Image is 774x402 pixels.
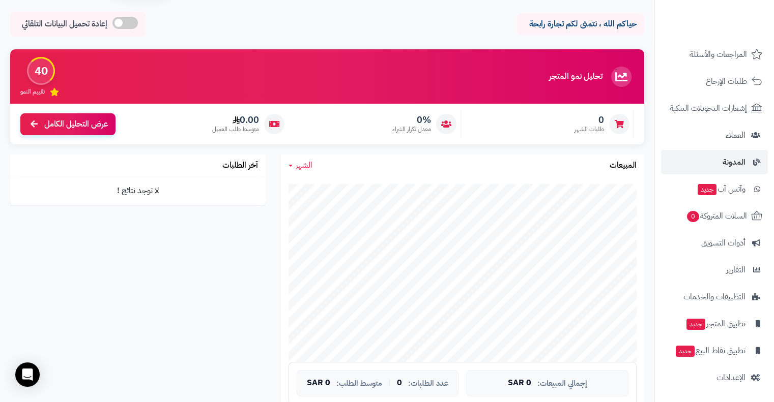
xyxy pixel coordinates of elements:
a: المراجعات والأسئلة [661,42,768,67]
span: 0 [575,114,604,126]
h3: تحليل نمو المتجر [549,72,603,81]
a: إشعارات التحويلات البنكية [661,96,768,120]
a: التقارير [661,258,768,282]
span: 0% [392,114,431,126]
span: أدوات التسويق [701,236,746,250]
span: تطبيق نقاط البيع [675,344,746,358]
a: التطبيقات والخدمات [661,285,768,309]
a: أدوات التسويق [661,231,768,255]
p: حياكم الله ، نتمنى لكم تجارة رابحة [525,18,637,30]
a: المدونة [661,150,768,174]
span: عدد الطلبات: [408,379,448,388]
span: 0 [397,379,402,388]
a: العملاء [661,123,768,147]
span: طلبات الإرجاع [706,74,747,88]
span: الشهر [296,159,312,171]
span: وآتس آب [697,182,746,196]
span: جديد [676,346,695,357]
span: الإعدادات [716,370,746,385]
span: المراجعات والأسئلة [690,47,747,61]
a: تطبيق المتجرجديد [661,312,768,336]
span: إشعارات التحويلات البنكية [670,101,747,115]
span: 0 SAR [307,379,330,388]
h3: المبيعات [610,161,637,170]
span: | [388,379,391,387]
td: لا توجد نتائج ! [10,177,266,205]
span: 0.00 [212,114,259,126]
span: 0 [687,211,699,222]
a: الشهر [289,160,312,171]
span: جديد [698,184,716,195]
img: logo-2.png [705,28,764,50]
a: عرض التحليل الكامل [20,113,116,135]
div: Open Intercom Messenger [15,362,40,387]
span: جديد [686,319,705,330]
span: معدل تكرار الشراء [392,125,431,134]
span: عرض التحليل الكامل [44,118,108,130]
span: العملاء [726,128,746,142]
a: السلات المتروكة0 [661,204,768,228]
span: تطبيق المتجر [685,317,746,331]
a: وآتس آبجديد [661,177,768,201]
span: إجمالي المبيعات: [537,379,587,388]
span: المدونة [723,155,746,169]
span: إعادة تحميل البيانات التلقائي [22,18,107,30]
span: طلبات الشهر [575,125,604,134]
span: متوسط الطلب: [336,379,382,388]
span: التقارير [726,263,746,277]
span: متوسط طلب العميل [212,125,259,134]
h3: آخر الطلبات [222,161,258,170]
span: 0 SAR [508,379,531,388]
span: السلات المتروكة [686,209,747,223]
a: طلبات الإرجاع [661,69,768,94]
a: الإعدادات [661,365,768,390]
span: تقييم النمو [20,87,45,96]
a: تطبيق نقاط البيعجديد [661,338,768,363]
span: التطبيقات والخدمات [683,290,746,304]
